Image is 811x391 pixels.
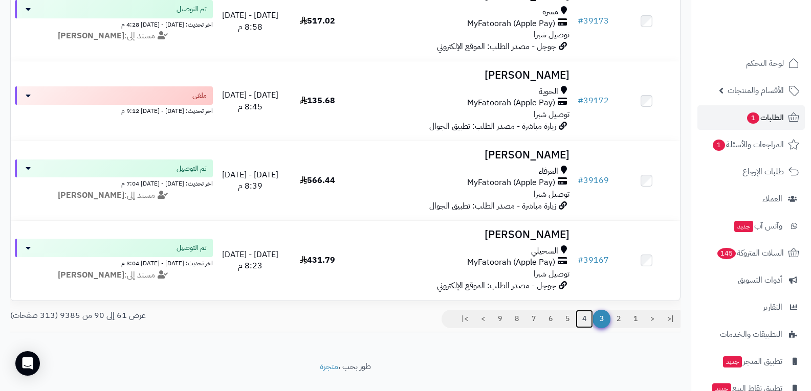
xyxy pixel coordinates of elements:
span: MyFatoorah (Apple Pay) [467,18,555,30]
a: #39172 [578,95,609,107]
span: التقارير [763,300,782,314]
span: 517.02 [300,15,335,27]
h3: [PERSON_NAME] [355,229,570,241]
span: توصيل شبرا [534,268,569,280]
span: تم التوصيل [177,243,207,253]
img: logo-2.png [741,24,801,45]
h3: [PERSON_NAME] [355,149,570,161]
a: التطبيقات والخدمات [697,322,805,347]
span: السحيلي [531,245,558,257]
a: #39167 [578,254,609,266]
div: عرض 61 إلى 90 من 9385 (313 صفحات) [3,310,345,321]
a: طلبات الإرجاع [697,159,805,184]
div: مسند إلى: [7,190,221,201]
strong: [PERSON_NAME] [58,189,124,201]
div: مسند إلى: [7,30,221,42]
strong: [PERSON_NAME] [58,30,124,42]
span: طلبات الإرجاع [742,165,784,179]
a: < [644,310,661,328]
span: # [578,254,583,266]
a: 6 [542,310,559,328]
a: 4 [576,310,593,328]
span: MyFatoorah (Apple Pay) [467,97,555,109]
div: اخر تحديث: [DATE] - [DATE] 9:12 م [15,105,213,116]
a: المراجعات والأسئلة1 [697,132,805,157]
span: جديد [723,356,742,367]
div: اخر تحديث: [DATE] - [DATE] 7:04 م [15,177,213,188]
span: # [578,15,583,27]
span: ملغي [192,90,207,101]
div: مسند إلى: [7,269,221,281]
span: السلات المتروكة [716,246,784,260]
span: أدوات التسويق [738,273,782,287]
span: [DATE] - [DATE] 8:23 م [222,248,278,272]
h3: [PERSON_NAME] [355,70,570,81]
span: تطبيق المتجر [722,354,782,369]
a: 5 [559,310,576,328]
span: مسره [542,6,558,18]
span: تم التوصيل [177,4,207,14]
a: وآتس آبجديد [697,214,805,238]
span: زيارة مباشرة - مصدر الطلب: تطبيق الجوال [429,200,556,212]
span: MyFatoorah (Apple Pay) [467,257,555,268]
a: #39173 [578,15,609,27]
span: MyFatoorah (Apple Pay) [467,177,555,189]
span: جوجل - مصدر الطلب: الموقع الإلكتروني [437,280,556,292]
a: تطبيق المتجرجديد [697,349,805,374]
span: لوحة التحكم [746,56,784,71]
a: 1 [627,310,644,328]
strong: [PERSON_NAME] [58,269,124,281]
span: # [578,95,583,107]
a: التقارير [697,295,805,319]
span: الأقسام والمنتجات [728,83,784,98]
span: المراجعات والأسئلة [712,137,784,152]
a: أدوات التسويق [697,268,805,292]
span: 431.79 [300,254,335,266]
span: # [578,174,583,187]
span: [DATE] - [DATE] 8:45 م [222,89,278,113]
a: 8 [508,310,525,328]
span: التطبيقات والخدمات [720,327,782,341]
span: الطلبات [746,110,784,125]
a: العملاء [697,187,805,211]
div: اخر تحديث: [DATE] - [DATE] 4:28 م [15,18,213,29]
a: 7 [525,310,542,328]
a: >| [455,310,475,328]
span: الحوية [539,86,558,98]
span: 1 [713,140,726,151]
a: 9 [491,310,509,328]
span: تم التوصيل [177,164,207,174]
span: جوجل - مصدر الطلب: الموقع الإلكتروني [437,40,556,53]
span: 566.44 [300,174,335,187]
a: السلات المتروكة145 [697,241,805,265]
span: توصيل شبرا [534,188,569,200]
span: [DATE] - [DATE] 8:39 م [222,169,278,193]
span: 3 [593,310,610,328]
span: جديد [734,221,753,232]
span: 145 [717,248,736,260]
a: 2 [610,310,627,328]
div: اخر تحديث: [DATE] - [DATE] 3:04 م [15,257,213,268]
a: #39169 [578,174,609,187]
span: وآتس آب [733,219,782,233]
span: [DATE] - [DATE] 8:58 م [222,9,278,33]
a: متجرة [320,360,338,373]
a: |< [661,310,681,328]
a: لوحة التحكم [697,51,805,76]
span: العملاء [762,192,782,206]
span: 1 [747,112,760,124]
div: Open Intercom Messenger [15,351,40,376]
span: العرفاء [539,166,558,177]
a: > [474,310,492,328]
span: 135.68 [300,95,335,107]
a: الطلبات1 [697,105,805,130]
span: توصيل شبرا [534,29,569,41]
span: زيارة مباشرة - مصدر الطلب: تطبيق الجوال [429,120,556,132]
span: توصيل شبرا [534,108,569,121]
